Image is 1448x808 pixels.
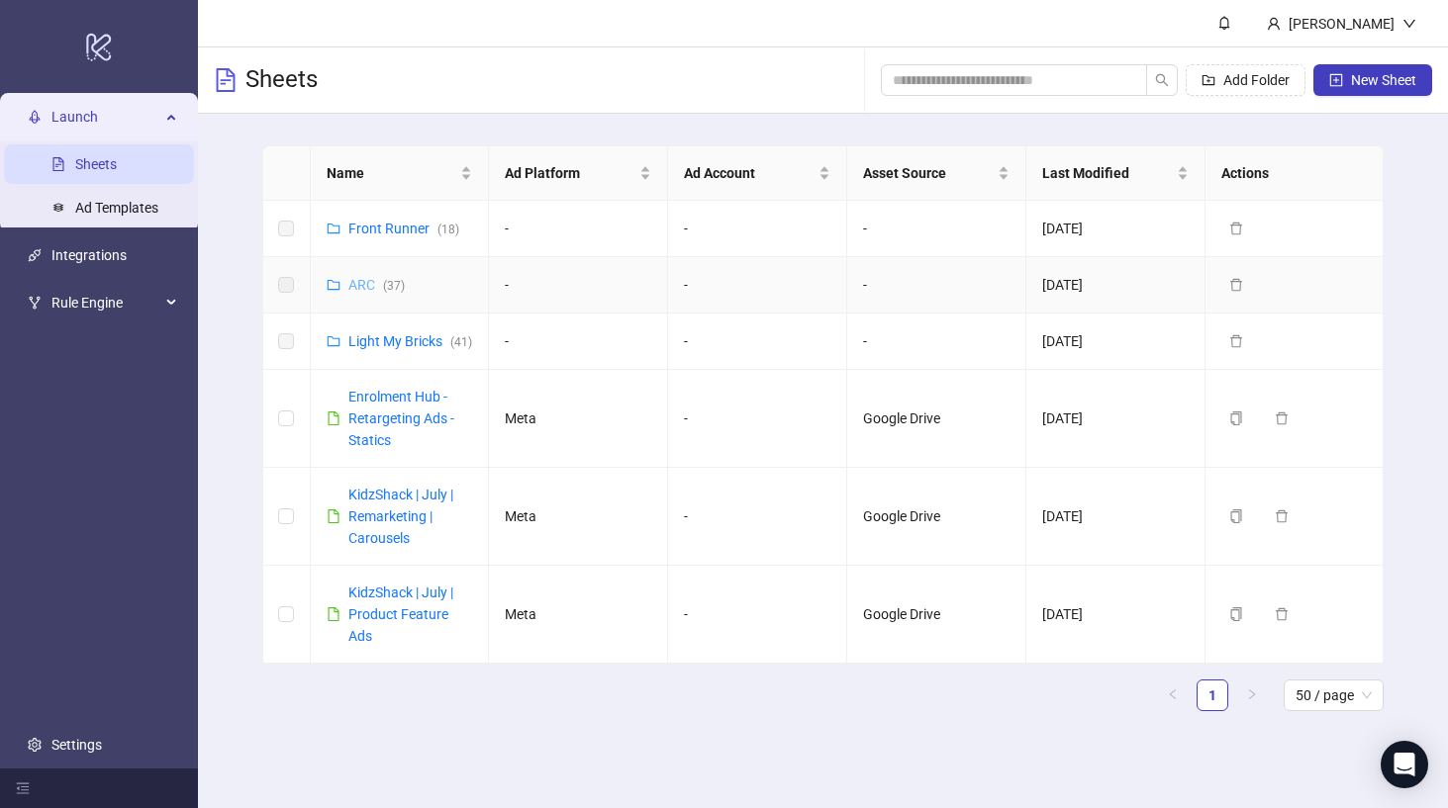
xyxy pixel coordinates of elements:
[214,68,238,92] span: file-text
[489,146,668,201] th: Ad Platform
[1236,679,1268,711] button: right
[1042,162,1173,184] span: Last Modified
[1026,257,1206,314] td: [DATE]
[348,584,453,644] a: KidzShack | July | Product Feature Ads
[1229,222,1243,235] span: delete
[847,257,1026,314] td: -
[51,97,160,136] span: Launch
[1236,679,1268,711] li: Next Page
[1026,566,1206,664] td: [DATE]
[1026,468,1206,566] td: [DATE]
[327,278,340,292] span: folder
[489,201,668,257] td: -
[489,370,668,468] td: Meta
[847,146,1026,201] th: Asset Source
[327,509,340,523] span: file
[847,468,1026,566] td: Google Drive
[28,296,42,310] span: fork
[348,487,453,546] a: KidzShack | July | Remarketing | Carousels
[1402,17,1416,31] span: down
[1351,72,1416,88] span: New Sheet
[348,221,459,236] a: Front Runner(18)
[684,162,815,184] span: Ad Account
[1186,64,1305,96] button: Add Folder
[327,411,340,425] span: file
[1157,679,1189,711] li: Previous Page
[1202,73,1215,87] span: folder-add
[1157,679,1189,711] button: left
[327,162,457,184] span: Name
[51,247,127,263] a: Integrations
[668,146,847,201] th: Ad Account
[1167,688,1179,700] span: left
[847,314,1026,370] td: -
[668,566,847,664] td: -
[1267,17,1281,31] span: user
[51,283,160,322] span: Rule Engine
[51,737,102,753] a: Settings
[383,279,405,293] span: ( 37 )
[1026,370,1206,468] td: [DATE]
[489,314,668,370] td: -
[1206,146,1385,201] th: Actions
[1275,607,1289,621] span: delete
[450,335,472,349] span: ( 41 )
[28,110,42,124] span: rocket
[1026,314,1206,370] td: [DATE]
[1381,741,1428,788] div: Open Intercom Messenger
[1198,680,1227,710] a: 1
[489,257,668,314] td: -
[847,370,1026,468] td: Google Drive
[1246,688,1258,700] span: right
[1229,607,1243,621] span: copy
[489,566,668,664] td: Meta
[1229,411,1243,425] span: copy
[1229,278,1243,292] span: delete
[1229,334,1243,348] span: delete
[437,223,459,236] span: ( 18 )
[1284,679,1384,711] div: Page Size
[348,389,454,448] a: Enrolment Hub - Retargeting Ads - Statics
[1281,13,1402,35] div: [PERSON_NAME]
[1217,16,1231,30] span: bell
[1026,201,1206,257] td: [DATE]
[327,334,340,348] span: folder
[1329,73,1343,87] span: plus-square
[668,314,847,370] td: -
[348,333,472,349] a: Light My Bricks(41)
[668,257,847,314] td: -
[847,566,1026,664] td: Google Drive
[1026,146,1206,201] th: Last Modified
[847,201,1026,257] td: -
[668,201,847,257] td: -
[863,162,994,184] span: Asset Source
[16,781,30,795] span: menu-fold
[348,277,405,293] a: ARC(37)
[1275,411,1289,425] span: delete
[1296,680,1372,710] span: 50 / page
[505,162,635,184] span: Ad Platform
[327,607,340,621] span: file
[245,64,318,96] h3: Sheets
[1275,509,1289,523] span: delete
[1197,679,1228,711] li: 1
[1229,509,1243,523] span: copy
[489,468,668,566] td: Meta
[668,370,847,468] td: -
[668,468,847,566] td: -
[1223,72,1290,88] span: Add Folder
[327,222,340,235] span: folder
[1155,73,1169,87] span: search
[75,200,158,216] a: Ad Templates
[75,156,117,172] a: Sheets
[1313,64,1432,96] button: New Sheet
[311,146,490,201] th: Name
